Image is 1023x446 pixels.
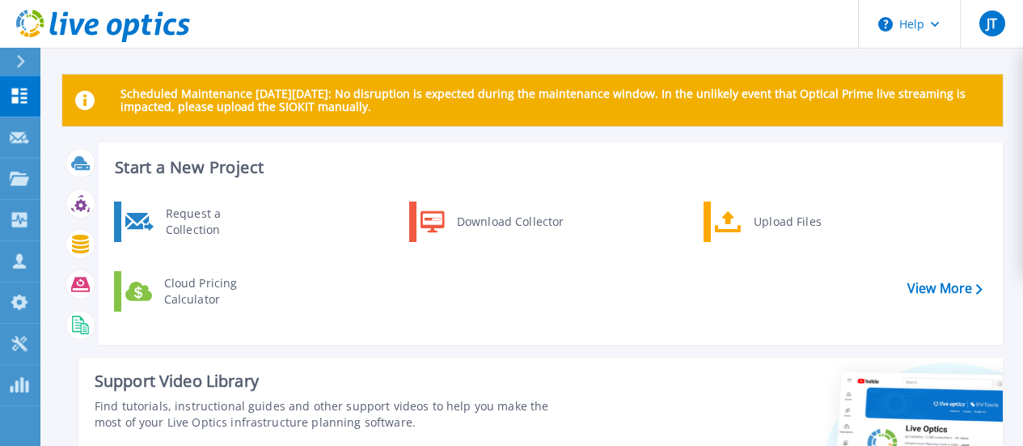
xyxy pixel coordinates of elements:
[120,87,990,113] p: Scheduled Maintenance [DATE][DATE]: No disruption is expected during the maintenance window. In t...
[158,206,276,238] div: Request a Collection
[449,206,571,238] div: Download Collector
[746,206,865,238] div: Upload Files
[907,281,983,296] a: View More
[115,159,982,176] h3: Start a New Project
[704,202,869,242] a: Upload Files
[156,275,276,308] div: Cloud Pricing Calculator
[95,371,575,392] div: Support Video Library
[987,17,997,30] span: JT
[409,202,575,242] a: Download Collector
[114,202,280,242] a: Request a Collection
[95,398,575,431] div: Find tutorials, instructional guides and other support videos to help you make the most of your L...
[114,271,280,312] a: Cloud Pricing Calculator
